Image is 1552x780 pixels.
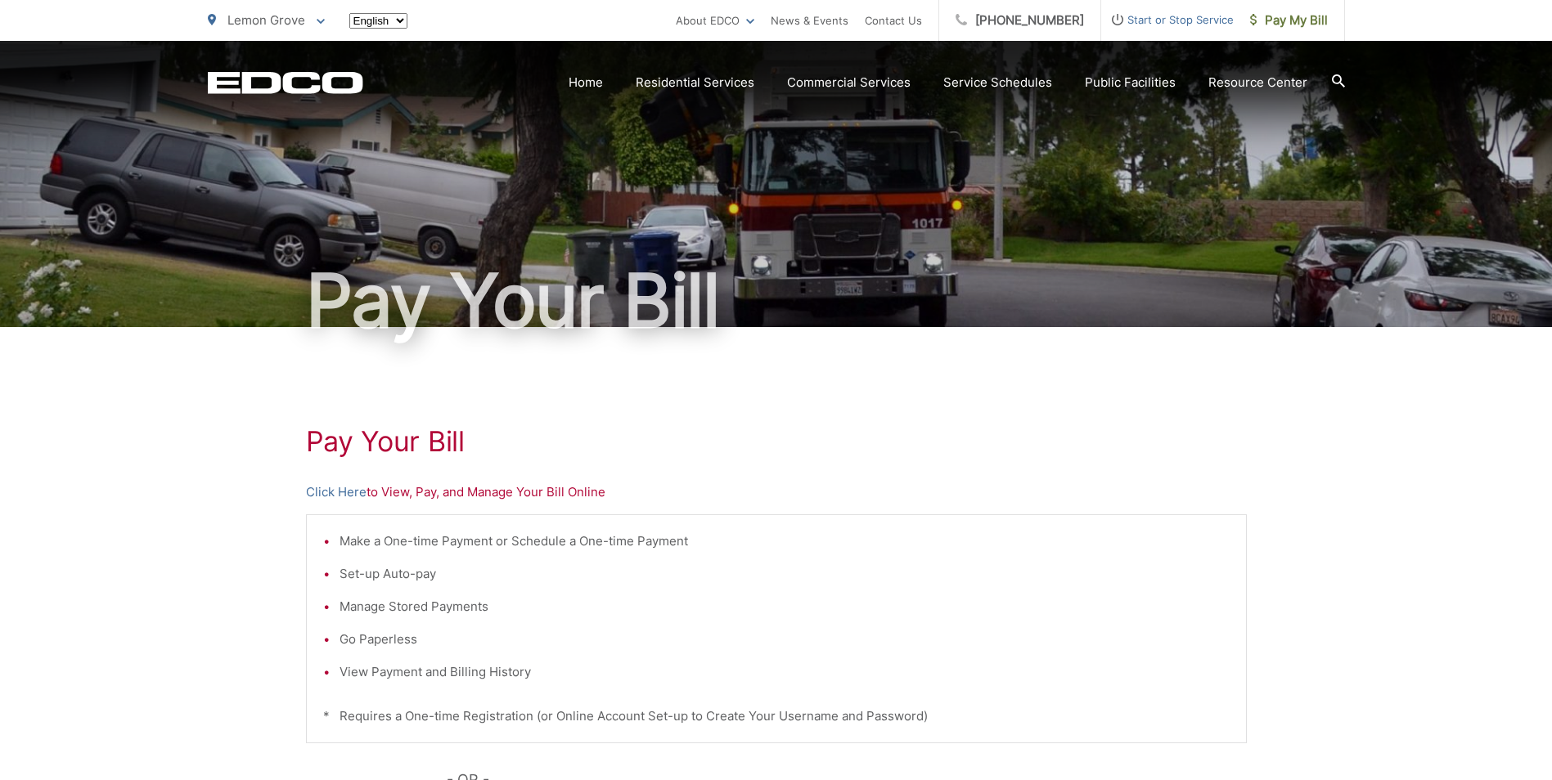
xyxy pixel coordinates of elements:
[1250,11,1328,30] span: Pay My Bill
[787,73,911,92] a: Commercial Services
[569,73,603,92] a: Home
[340,564,1230,584] li: Set-up Auto-pay
[340,597,1230,616] li: Manage Stored Payments
[865,11,922,30] a: Contact Us
[306,425,1247,458] h1: Pay Your Bill
[340,630,1230,649] li: Go Paperless
[340,531,1230,551] li: Make a One-time Payment or Schedule a One-time Payment
[1208,73,1307,92] a: Resource Center
[676,11,754,30] a: About EDCO
[771,11,848,30] a: News & Events
[208,260,1345,342] h1: Pay Your Bill
[943,73,1052,92] a: Service Schedules
[1085,73,1176,92] a: Public Facilities
[306,482,1247,502] p: to View, Pay, and Manage Your Bill Online
[208,71,363,94] a: EDCD logo. Return to the homepage.
[340,662,1230,682] li: View Payment and Billing History
[636,73,754,92] a: Residential Services
[323,706,1230,726] p: * Requires a One-time Registration (or Online Account Set-up to Create Your Username and Password)
[349,13,407,29] select: Select a language
[306,482,367,502] a: Click Here
[227,12,305,28] span: Lemon Grove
